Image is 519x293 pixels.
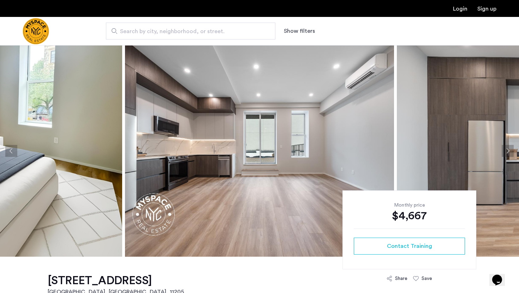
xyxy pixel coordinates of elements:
[23,18,49,44] img: logo
[395,275,407,282] div: Share
[477,6,496,12] a: Registration
[48,274,184,288] h1: [STREET_ADDRESS]
[502,145,514,157] button: Next apartment
[23,18,49,44] a: Cazamio Logo
[284,27,315,35] button: Show or hide filters
[125,45,394,257] img: apartment
[489,265,512,286] iframe: chat widget
[422,275,432,282] div: Save
[5,145,17,157] button: Previous apartment
[387,242,432,250] span: Contact Training
[354,238,465,255] button: button
[120,27,256,36] span: Search by city, neighborhood, or street.
[354,202,465,209] div: Monthly price
[354,209,465,223] div: $4,667
[453,6,467,12] a: Login
[106,23,275,39] input: Apartment Search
